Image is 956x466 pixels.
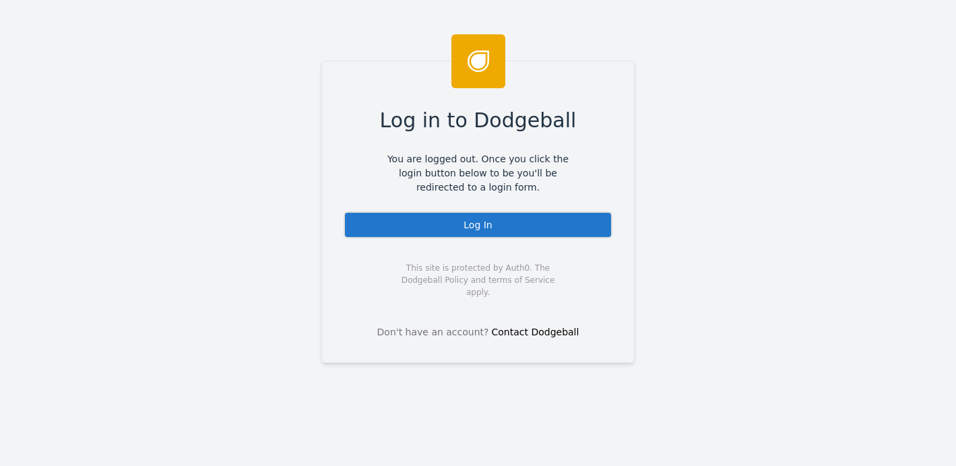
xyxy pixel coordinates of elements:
[377,325,489,339] span: Don't have an account?
[344,211,612,238] div: Log In
[377,152,579,195] span: You are logged out. Once you click the login button below to be you'll be redirected to a login f...
[389,262,567,298] span: This site is protected by Auth0. The Dodgeball Policy and terms of Service apply.
[492,327,579,337] a: Contact Dodgeball
[380,105,577,135] span: Log in to Dodgeball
